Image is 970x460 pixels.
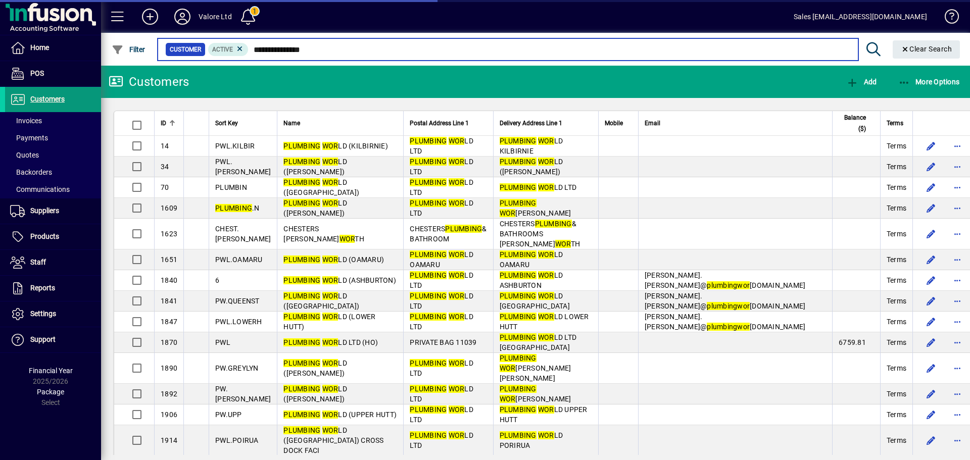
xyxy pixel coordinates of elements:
[538,292,554,300] em: WOR
[161,276,177,284] span: 1840
[283,276,320,284] em: PLUMBING
[283,118,397,129] div: Name
[500,364,516,372] em: WOR
[846,78,877,86] span: Add
[283,426,383,454] span: LD ([GEOGRAPHIC_DATA]) CROSS DOCK FACI
[887,296,906,306] span: Terms
[500,220,580,248] span: CHESTERS & BATHROOMS [PERSON_NAME] TH
[500,292,570,310] span: LD [GEOGRAPHIC_DATA]
[410,385,473,403] span: LD LTD
[410,178,447,186] em: PLUMBING
[500,395,516,403] em: WOR
[410,178,473,196] span: LD LTD
[949,360,965,376] button: More options
[500,292,537,300] em: PLUMBING
[538,431,554,439] em: WOR
[322,426,338,434] em: WOR
[410,405,473,424] span: LD LTD
[410,250,447,259] em: PLUMBING
[898,78,960,86] span: More Options
[283,313,375,331] span: LD (LOWER HUTT)
[500,271,563,289] span: LD ASHBURTON
[410,250,473,269] span: LD OAMARU
[10,151,39,159] span: Quotes
[5,112,101,129] a: Invoices
[887,435,906,445] span: Terms
[322,338,338,346] em: WOR
[923,314,939,330] button: Edit
[410,199,473,217] span: LD LTD
[5,35,101,61] a: Home
[449,137,465,145] em: WOR
[283,255,320,264] em: PLUMBING
[949,406,965,423] button: More options
[949,432,965,448] button: More options
[322,178,338,186] em: WOR
[896,73,962,91] button: More Options
[923,179,939,195] button: Edit
[410,405,447,414] em: PLUMBING
[538,158,554,166] em: WOR
[737,302,750,310] em: wor
[283,359,347,377] span: LD ([PERSON_NAME])
[500,405,537,414] em: PLUMBING
[538,333,554,341] em: WOR
[30,69,44,77] span: POS
[215,385,271,403] span: PW.[PERSON_NAME]
[161,255,177,264] span: 1651
[10,168,52,176] span: Backorders
[283,313,320,321] em: PLUMBING
[949,293,965,309] button: More options
[923,138,939,154] button: Edit
[410,338,476,346] span: PRIVATE BAG 11039
[283,411,397,419] span: LD (UPPER HUTT)
[887,254,906,265] span: Terms
[605,118,623,129] span: Mobile
[923,272,939,288] button: Edit
[215,142,255,150] span: PWL.KILBIR
[538,137,554,145] em: WOR
[949,251,965,268] button: More options
[283,225,364,243] span: CHESTERS [PERSON_NAME] TH
[410,199,447,207] em: PLUMBING
[449,313,465,321] em: WOR
[500,271,537,279] em: PLUMBING
[500,385,571,403] span: [PERSON_NAME]
[449,405,465,414] em: WOR
[161,204,177,212] span: 1609
[5,164,101,181] a: Backorders
[449,271,465,279] em: WOR
[645,118,826,129] div: Email
[410,225,487,243] span: CHESTERS & BATHROOM
[215,411,242,419] span: PW.UPP
[283,359,320,367] em: PLUMBING
[500,431,563,449] span: LD PORIRUA
[322,142,338,150] em: WOR
[322,359,338,367] em: WOR
[538,250,554,259] em: WOR
[887,317,906,327] span: Terms
[215,436,259,444] span: PWL.POIRUA
[161,411,177,419] span: 1906
[322,411,338,419] em: WOR
[500,250,537,259] em: PLUMBING
[449,359,465,367] em: WOR
[161,436,177,444] span: 1914
[500,313,589,331] span: LD LOWER HUTT
[737,323,750,331] em: wor
[322,313,338,321] em: WOR
[283,292,359,310] span: LD ([GEOGRAPHIC_DATA])
[500,250,563,269] span: LD OAMARU
[109,74,189,90] div: Customers
[215,118,238,129] span: Sort Key
[410,118,469,129] span: Postal Address Line 1
[500,199,571,217] span: [PERSON_NAME]
[30,207,59,215] span: Suppliers
[887,410,906,420] span: Terms
[215,338,230,346] span: PWL
[887,182,906,192] span: Terms
[283,158,320,166] em: PLUMBING
[887,118,903,129] span: Terms
[923,334,939,350] button: Edit
[410,313,473,331] span: LD LTD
